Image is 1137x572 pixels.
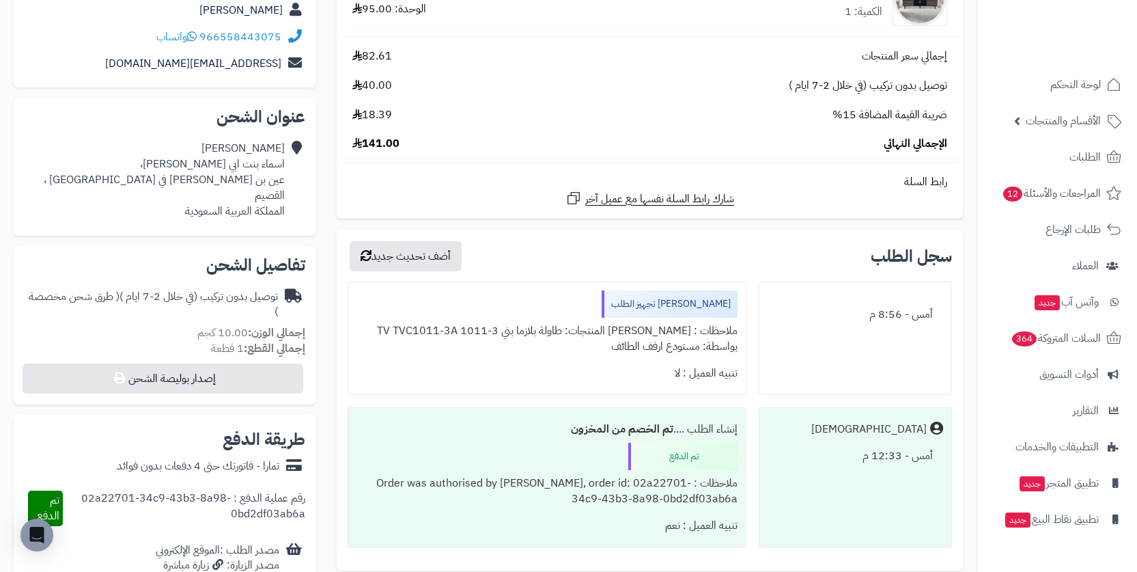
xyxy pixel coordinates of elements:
span: التطبيقات والخدمات [1015,437,1099,457]
div: ملاحظات : [PERSON_NAME] المنتجات: طاولة بلازما بني 3-1011 TV TVC1011-3A بواسطة: مستودع ارفف الطائف [356,318,738,360]
div: [PERSON_NAME] اسماء بنت ابي [PERSON_NAME]، عين بن [PERSON_NAME] في [GEOGRAPHIC_DATA] ، القصيم الم... [25,141,285,219]
div: الوحدة: 95.00 [352,1,426,17]
a: طلبات الإرجاع [985,213,1129,246]
span: جديد [1035,295,1060,310]
div: أمس - 12:33 م [768,443,943,469]
span: جديد [1005,513,1030,528]
a: العملاء [985,249,1129,282]
span: الطلبات [1069,148,1101,167]
div: ملاحظات : Order was authorised by [PERSON_NAME], order id: 02a22701-34c9-43b3-8a98-0bd2df03ab6a [356,470,738,513]
span: تطبيق المتجر [1018,474,1099,493]
h2: تفاصيل الشحن [25,257,305,273]
a: وآتس آبجديد [985,286,1129,318]
span: 364 [1012,331,1037,346]
button: إصدار بوليصة الشحن [23,364,303,394]
h2: طريقة الدفع [223,431,305,448]
span: وآتس آب [1033,292,1099,312]
span: 40.00 [352,78,392,94]
a: الطلبات [985,141,1129,174]
a: التقارير [985,394,1129,427]
small: 10.00 كجم [197,325,305,341]
span: السلات المتروكة [1011,329,1101,348]
span: تم الدفع [37,492,59,524]
div: أمس - 8:56 م [768,301,943,328]
span: ضريبة القيمة المضافة 15% [832,107,947,123]
span: توصيل بدون تركيب (في خلال 2-7 ايام ) [789,78,947,94]
span: طلبات الإرجاع [1045,220,1101,239]
span: ( طرق شحن مخصصة ) [29,288,278,321]
span: شارك رابط السلة نفسها مع عميل آخر [585,191,734,207]
div: [DEMOGRAPHIC_DATA] [811,422,927,437]
img: logo-2.png [1044,33,1124,62]
strong: إجمالي القطع: [244,340,305,357]
h2: عنوان الشحن [25,109,305,125]
small: 1 قطعة [211,340,305,357]
span: الإجمالي النهائي [884,136,947,152]
a: تطبيق نقاط البيعجديد [985,503,1129,536]
a: [EMAIL_ADDRESS][DOMAIN_NAME] [105,55,281,72]
div: توصيل بدون تركيب (في خلال 2-7 ايام ) [25,289,278,321]
span: 82.61 [352,49,392,64]
a: 966558443075 [199,29,281,45]
a: [PERSON_NAME] [199,2,283,18]
div: إنشاء الطلب .... [356,416,738,443]
div: رابط السلة [342,174,957,190]
a: تطبيق المتجرجديد [985,467,1129,500]
div: Open Intercom Messenger [20,519,53,551]
span: المراجعات والأسئلة [1002,184,1101,203]
a: السلات المتروكة364 [985,322,1129,355]
a: شارك رابط السلة نفسها مع عميل آخر [565,190,734,207]
h3: سجل الطلب [871,248,952,264]
div: رقم عملية الدفع : 02a22701-34c9-43b3-8a98-0bd2df03ab6a [63,491,305,526]
a: واتساب [156,29,197,45]
span: تطبيق نقاط البيع [1004,510,1099,529]
div: [PERSON_NAME] تجهيز الطلب [602,290,738,318]
span: 18.39 [352,107,392,123]
span: جديد [1020,476,1045,491]
a: أدوات التسويق [985,358,1129,391]
span: التقارير [1073,401,1099,420]
span: العملاء [1072,256,1099,275]
span: 12 [1003,187,1022,202]
a: لوحة التحكم [985,68,1129,101]
div: تنبيه العميل : لا [356,360,738,387]
div: تم الدفع [628,443,738,470]
div: تمارا - فاتورتك حتى 4 دفعات بدون فوائد [117,459,279,474]
div: الكمية: 1 [845,4,882,20]
span: 141.00 [352,136,399,152]
b: تم الخصم من المخزون [571,421,673,437]
button: أضف تحديث جديد [350,241,462,271]
span: إجمالي سعر المنتجات [862,49,947,64]
span: الأقسام والمنتجات [1026,111,1101,131]
span: أدوات التسويق [1039,365,1099,384]
a: المراجعات والأسئلة12 [985,177,1129,210]
div: تنبيه العميل : نعم [356,513,738,539]
strong: إجمالي الوزن: [248,325,305,341]
span: لوحة التحكم [1050,75,1101,94]
a: التطبيقات والخدمات [985,431,1129,463]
